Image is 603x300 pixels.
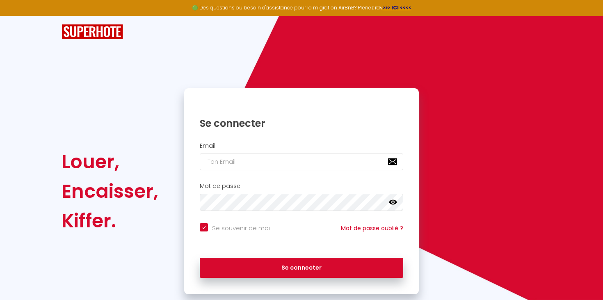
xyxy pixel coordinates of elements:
[200,258,403,278] button: Se connecter
[62,147,158,176] div: Louer,
[62,206,158,236] div: Kiffer.
[62,176,158,206] div: Encaisser,
[200,142,403,149] h2: Email
[200,117,403,130] h1: Se connecter
[383,4,411,11] a: >>> ICI <<<<
[200,153,403,170] input: Ton Email
[341,224,403,232] a: Mot de passe oublié ?
[200,183,403,190] h2: Mot de passe
[62,24,123,39] img: SuperHote logo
